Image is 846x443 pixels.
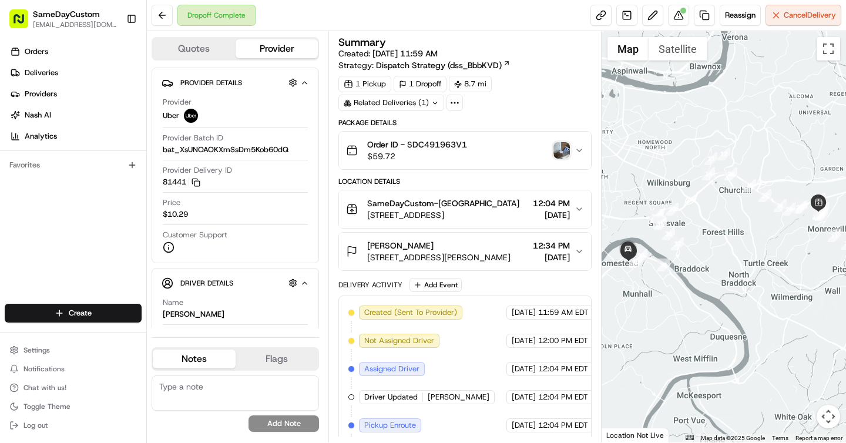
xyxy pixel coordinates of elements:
[25,46,48,57] span: Orders
[5,342,142,358] button: Settings
[338,177,591,186] div: Location Details
[538,392,588,402] span: 12:04 PM EDT
[153,350,236,368] button: Notes
[182,150,214,165] button: See all
[717,147,730,160] div: 12
[200,116,214,130] button: Start new chat
[7,258,95,279] a: 📗Knowledge Base
[394,76,446,92] div: 1 Dropoff
[364,364,419,374] span: Assigned Driver
[5,5,122,33] button: SameDayCustom[EMAIL_ADDRESS][DOMAIN_NAME]
[653,216,666,229] div: 34
[654,217,667,230] div: 35
[95,214,119,223] span: [DATE]
[100,182,104,192] span: •
[23,421,48,430] span: Log out
[163,197,180,208] span: Price
[23,383,66,392] span: Chat with us!
[553,142,570,159] img: photo_proof_of_delivery image
[23,402,70,411] span: Toggle Theme
[538,335,588,346] span: 12:00 PM EDT
[12,171,31,190] img: SameDayCustom
[376,59,502,71] span: Dispatch Strategy (dss_BbbKVD)
[702,167,715,180] div: 14
[817,37,840,61] button: Toggle fullscreen view
[671,237,684,250] div: 37
[5,42,146,61] a: Orders
[5,127,146,146] a: Analytics
[795,200,808,213] div: 17
[5,63,146,82] a: Deliveries
[53,124,162,133] div: We're available if you need us!
[367,150,467,162] span: $59.72
[657,259,670,271] div: 38
[5,304,142,323] button: Create
[23,364,65,374] span: Notifications
[88,214,92,223] span: •
[23,263,90,274] span: Knowledge Base
[817,202,830,215] div: 18
[338,37,386,48] h3: Summary
[376,59,511,71] a: Dispatch Strategy (dss_BbbKVD)
[5,417,142,434] button: Log out
[701,435,765,441] span: Map data ©2025 Google
[533,251,570,263] span: [DATE]
[163,309,224,320] div: [PERSON_NAME]
[339,132,590,169] button: Order ID - SDC491963V1$59.72photo_proof_of_delivery image
[338,95,444,111] div: Related Deliveries (1)
[364,335,434,346] span: Not Assigned Driver
[106,182,130,192] span: [DATE]
[338,59,511,71] div: Strategy:
[153,39,236,58] button: Quotes
[605,427,643,442] a: Open this area in Google Maps (opens a new window)
[23,214,33,224] img: 1736555255976-a54dd68f-1ca7-489b-9aae-adbdc363a1c4
[367,209,519,221] span: [STREET_ADDRESS]
[163,177,200,187] button: 81441
[533,197,570,209] span: 12:04 PM
[163,297,183,308] span: Name
[815,208,828,221] div: 23
[629,255,642,268] div: 40
[12,47,214,66] p: Welcome 👋
[12,12,35,35] img: Nash
[236,39,318,58] button: Provider
[783,203,795,216] div: 26
[184,109,198,123] img: uber-new-logo.jpeg
[607,37,649,61] button: Show street map
[36,182,98,192] span: SameDayCustom
[724,167,737,180] div: 28
[367,240,434,251] span: [PERSON_NAME]
[784,10,836,21] span: Cancel Delivery
[367,251,511,263] span: [STREET_ADDRESS][PERSON_NAME]
[163,230,227,240] span: Customer Support
[5,380,142,396] button: Chat with us!
[409,278,462,292] button: Add Event
[338,280,402,290] div: Delivery Activity
[774,199,787,212] div: 16
[795,435,842,441] a: Report a map error
[662,227,675,240] div: 36
[163,97,192,108] span: Provider
[111,263,189,274] span: API Documentation
[33,8,100,20] button: SameDayCustom
[364,420,416,431] span: Pickup Enroute
[817,405,840,428] button: Map camera controls
[162,73,309,92] button: Provider Details
[5,85,146,103] a: Providers
[69,308,92,318] span: Create
[5,106,146,125] a: Nash AI
[5,361,142,377] button: Notifications
[5,398,142,415] button: Toggle Theme
[538,307,589,318] span: 11:59 AM EDT
[650,210,663,223] div: 32
[725,10,756,21] span: Reassign
[743,179,756,192] div: 15
[117,291,142,300] span: Pylon
[12,264,21,273] div: 📗
[367,197,519,209] span: SameDayCustom-[GEOGRAPHIC_DATA]
[25,131,57,142] span: Analytics
[25,89,57,99] span: Providers
[813,207,825,220] div: 20
[163,165,232,176] span: Provider Delivery ID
